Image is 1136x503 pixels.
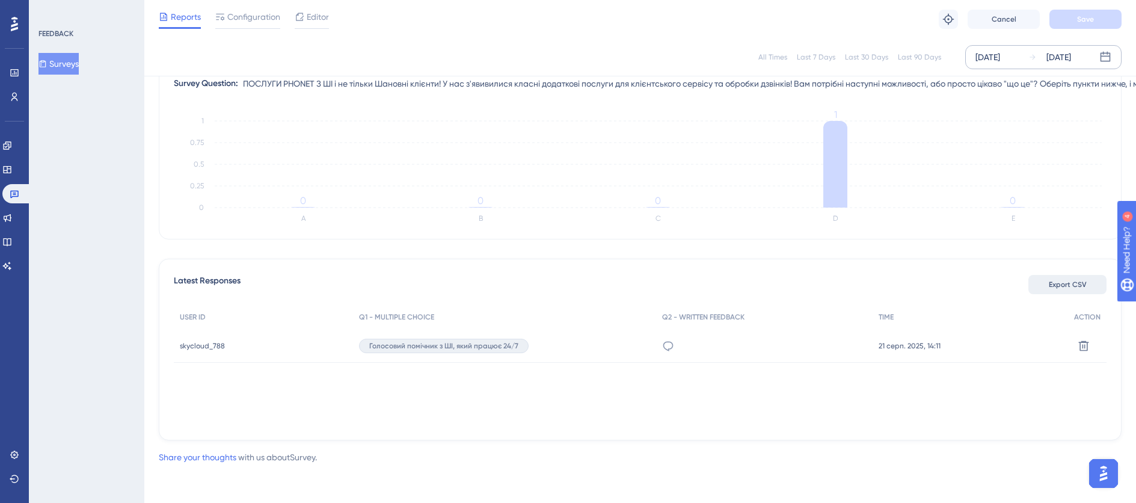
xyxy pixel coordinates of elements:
span: skycloud_788 [180,341,225,351]
tspan: 0.5 [194,160,204,168]
tspan: 1 [834,109,837,120]
div: with us about Survey . [159,450,317,464]
span: ACTION [1074,312,1101,322]
div: Survey Question: [174,76,238,91]
div: Last 90 Days [898,52,941,62]
span: TIME [879,312,894,322]
button: Surveys [38,53,79,75]
span: Editor [307,10,329,24]
tspan: 0 [300,195,306,206]
div: All Times [758,52,787,62]
div: Last 7 Days [797,52,835,62]
tspan: 0 [199,203,204,212]
span: Q2 - WRITTEN FEEDBACK [662,312,745,322]
tspan: 0 [1010,195,1016,206]
tspan: 0 [477,195,484,206]
tspan: 0 [655,195,661,206]
tspan: 1 [201,117,204,125]
text: C [656,214,661,223]
div: [DATE] [975,50,1000,64]
span: Configuration [227,10,280,24]
div: [DATE] [1046,50,1071,64]
text: E [1012,214,1015,223]
span: Голосовий помічник з ШІ, який працює 24/7 [369,341,518,351]
a: Share your thoughts [159,452,236,462]
span: Reports [171,10,201,24]
span: Cancel [992,14,1016,24]
button: Save [1049,10,1122,29]
div: 4 [84,6,87,16]
span: Save [1077,14,1094,24]
tspan: 0.25 [190,182,204,190]
button: Cancel [968,10,1040,29]
span: Export CSV [1049,280,1087,289]
iframe: UserGuiding AI Assistant Launcher [1085,455,1122,492]
span: 21 серп. 2025, 14:11 [879,341,941,351]
span: Need Help? [28,3,75,17]
span: Q1 - MULTIPLE CHOICE [359,312,434,322]
div: Last 30 Days [845,52,888,62]
text: A [301,214,306,223]
text: D [833,214,838,223]
div: FEEDBACK [38,29,73,39]
text: B [479,214,483,223]
span: Latest Responses [174,274,241,295]
span: USER ID [180,312,206,322]
tspan: 0.75 [190,138,204,147]
button: Export CSV [1028,275,1107,294]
